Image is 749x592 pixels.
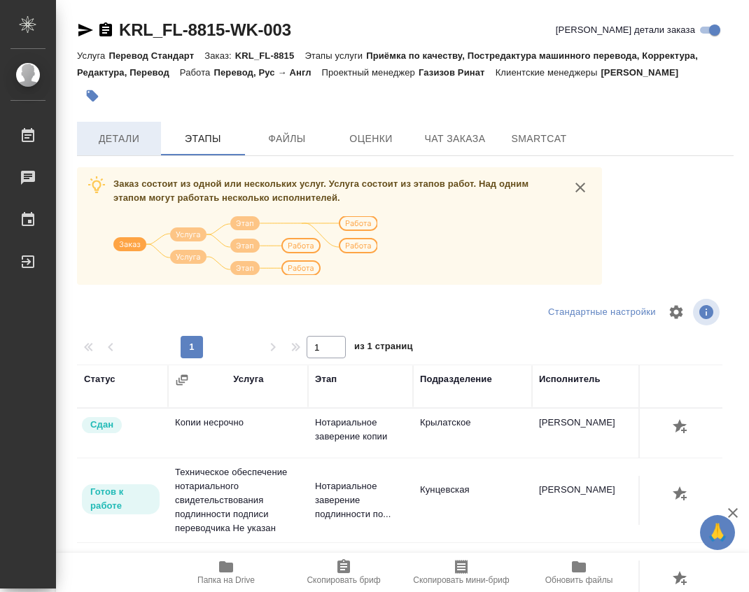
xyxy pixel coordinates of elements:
[235,50,305,61] p: KRL_FL-8815
[354,338,413,358] span: из 1 страниц
[168,409,308,458] td: Копии несрочно
[233,372,263,386] div: Услуга
[570,177,591,198] button: close
[168,458,308,542] td: Техническое обеспечение нотариального свидетельствования подлинности подписи переводчика Не указан
[197,575,255,585] span: Папка на Drive
[532,409,651,458] td: [PERSON_NAME]
[304,50,366,61] p: Этапы услуги
[601,67,689,78] p: [PERSON_NAME]
[253,130,321,148] span: Файлы
[420,372,492,386] div: Подразделение
[413,575,509,585] span: Скопировать мини-бриф
[669,483,693,507] button: Добавить оценку
[167,553,285,592] button: Папка на Drive
[175,373,189,387] button: Сгруппировать
[505,130,573,148] span: SmartCat
[84,372,115,386] div: Статус
[402,553,520,592] button: Скопировать мини-бриф
[659,295,693,329] span: Настроить таблицу
[496,67,601,78] p: Клиентские менеджеры
[90,418,113,432] p: Сдан
[77,22,94,38] button: Скопировать ссылку для ЯМессенджера
[90,485,151,513] p: Готов к работе
[419,67,496,78] p: Газизов Ринат
[213,67,321,78] p: Перевод, Рус → Англ
[108,50,204,61] p: Перевод Стандарт
[337,130,405,148] span: Оценки
[669,568,693,591] button: Добавить оценку
[169,130,237,148] span: Этапы
[77,80,108,111] button: Добавить тэг
[315,416,406,444] p: Нотариальное заверение копии
[421,130,489,148] span: Чат заказа
[97,22,114,38] button: Скопировать ссылку
[413,409,532,458] td: Крылатское
[556,23,695,37] span: [PERSON_NAME] детали заказа
[539,372,601,386] div: Исполнитель
[113,178,528,203] span: Заказ состоит из одной или нескольких услуг. Услуга состоит из этапов работ. Над одним этапом мог...
[119,20,291,39] a: KRL_FL-8815-WK-003
[85,130,153,148] span: Детали
[77,50,108,61] p: Услуга
[322,67,419,78] p: Проектный менеджер
[413,476,532,525] td: Кунцевская
[180,67,214,78] p: Работа
[285,553,402,592] button: Скопировать бриф
[204,50,234,61] p: Заказ:
[77,50,698,78] p: Приёмка по качеству, Постредактура машинного перевода, Корректура, Редактура, Перевод
[307,575,380,585] span: Скопировать бриф
[693,299,722,325] span: Посмотреть информацию
[700,515,735,550] button: 🙏
[315,372,337,386] div: Этап
[669,416,693,439] button: Добавить оценку
[532,476,651,525] td: [PERSON_NAME]
[520,553,638,592] button: Обновить файлы
[545,575,613,585] span: Обновить файлы
[545,302,659,323] div: split button
[315,479,406,521] p: Нотариальное заверение подлинности по...
[706,518,729,547] span: 🙏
